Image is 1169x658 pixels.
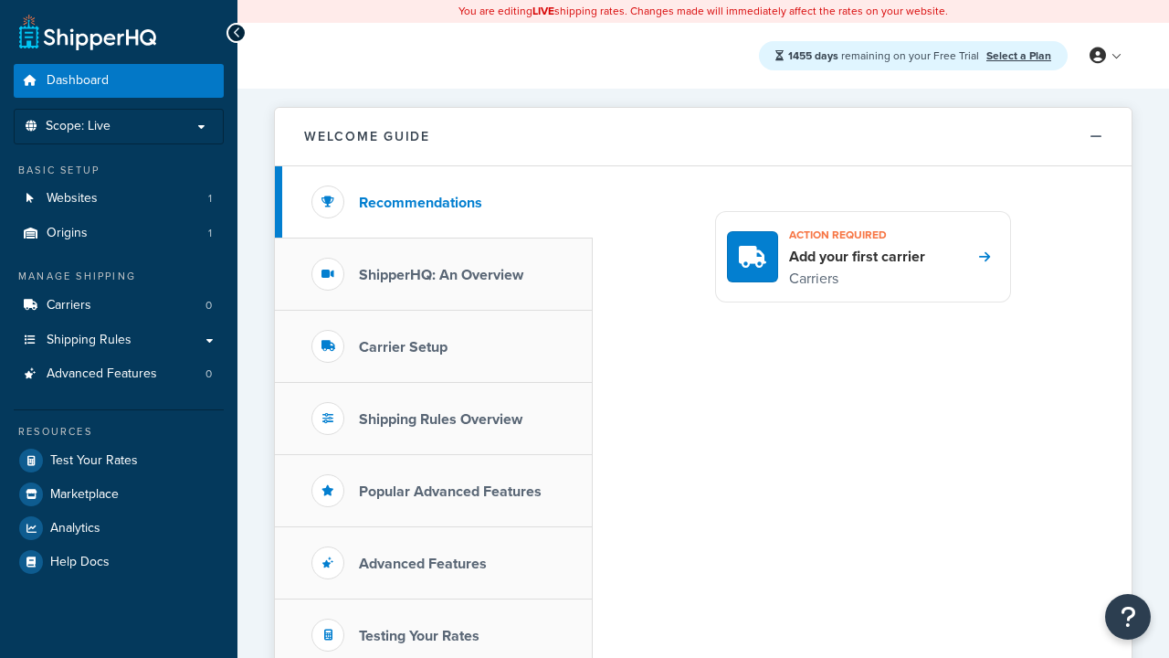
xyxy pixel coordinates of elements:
[14,324,224,357] a: Shipping Rules
[14,289,224,323] li: Carriers
[205,298,212,313] span: 0
[14,182,224,216] li: Websites
[788,48,982,64] span: remaining on your Free Trial
[14,357,224,391] a: Advanced Features0
[208,191,212,207] span: 1
[359,411,522,428] h3: Shipping Rules Overview
[14,546,224,578] a: Help Docs
[46,119,111,134] span: Scope: Live
[14,478,224,511] a: Marketplace
[14,289,224,323] a: Carriers0
[304,130,430,143] h2: Welcome Guide
[14,424,224,440] div: Resources
[50,487,119,503] span: Marketplace
[47,298,91,313] span: Carriers
[275,108,1132,166] button: Welcome Guide
[14,512,224,545] a: Analytics
[47,226,88,241] span: Origins
[205,366,212,382] span: 0
[14,64,224,98] a: Dashboard
[532,3,554,19] b: LIVE
[986,48,1051,64] a: Select a Plan
[14,357,224,391] li: Advanced Features
[359,195,482,211] h3: Recommendations
[1105,594,1151,640] button: Open Resource Center
[14,269,224,284] div: Manage Shipping
[14,217,224,250] li: Origins
[359,483,542,500] h3: Popular Advanced Features
[14,163,224,178] div: Basic Setup
[14,217,224,250] a: Origins1
[788,48,838,64] strong: 1455 days
[50,555,110,570] span: Help Docs
[50,521,100,536] span: Analytics
[47,73,109,89] span: Dashboard
[47,366,157,382] span: Advanced Features
[47,333,132,348] span: Shipping Rules
[14,444,224,477] a: Test Your Rates
[359,267,523,283] h3: ShipperHQ: An Overview
[359,339,448,356] h3: Carrier Setup
[789,223,925,247] h3: Action required
[50,453,138,469] span: Test Your Rates
[789,267,925,291] p: Carriers
[14,182,224,216] a: Websites1
[359,556,487,572] h3: Advanced Features
[208,226,212,241] span: 1
[359,628,479,644] h3: Testing Your Rates
[47,191,98,207] span: Websites
[789,247,925,267] h4: Add your first carrier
